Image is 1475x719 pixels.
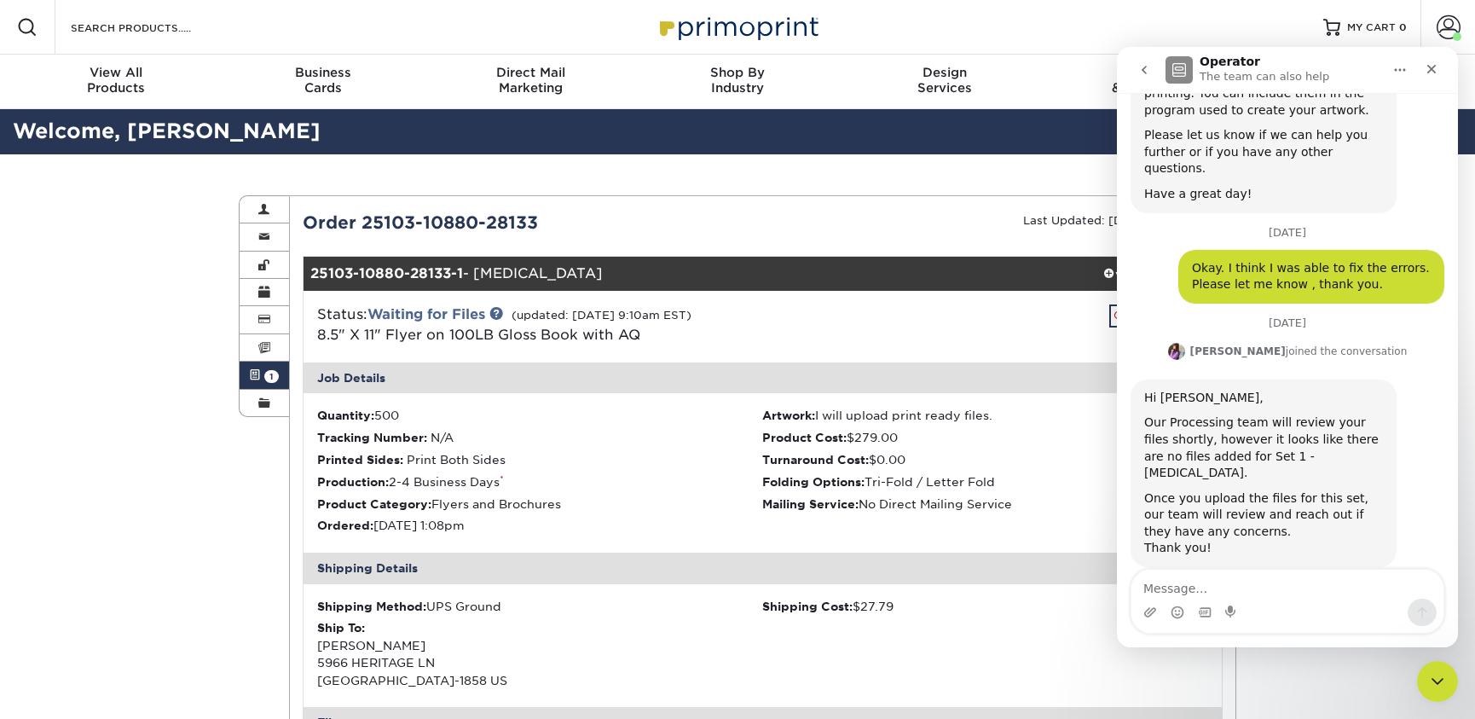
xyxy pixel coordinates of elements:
[634,65,842,96] div: Industry
[27,343,266,360] div: Hi [PERSON_NAME],
[317,517,763,534] li: [DATE] 1:08pm
[427,65,634,80] span: Direct Mail
[1109,304,1208,328] a: FILES REQUIRED
[762,429,1208,446] li: $279.00
[841,65,1048,96] div: Services
[27,493,266,510] div: Thank you!
[762,473,1208,490] li: Tri-Fold / Letter Fold
[762,453,869,467] strong: Turnaround Cost:
[14,270,327,293] div: [DATE]
[290,210,763,235] div: Order 25103-10880-28133
[317,431,427,444] strong: Tracking Number:
[762,409,815,422] strong: Artwork:
[27,139,266,156] div: Have a great day!
[27,444,266,494] div: Once you upload the files for this set, our team will review and reach out if they have any conce...
[13,55,220,109] a: View AllProducts
[14,293,327,333] div: Erica says…
[317,600,426,613] strong: Shipping Method:
[762,598,1208,615] div: $27.79
[69,17,235,38] input: SEARCH PRODUCTS.....
[291,552,320,579] button: Send a message…
[220,65,427,80] span: Business
[1117,47,1458,647] iframe: Intercom live chat
[54,559,67,572] button: Emoji picker
[1048,55,1255,109] a: Resources& Templates
[634,55,842,109] a: Shop ByIndustry
[1048,65,1255,96] div: & Templates
[304,362,1223,393] div: Job Details
[512,309,691,322] small: (updated: [DATE] 9:10am EST)
[634,65,842,80] span: Shop By
[317,497,431,511] strong: Product Category:
[317,473,763,490] li: 2-4 Business Days
[317,621,365,635] strong: Ship To:
[51,296,68,313] img: Profile image for Erica
[431,431,454,444] span: N/A
[61,203,327,257] div: Okay. I think I was able to fix the errors. Please let me know , thank you.
[220,65,427,96] div: Cards
[1417,661,1458,702] iframe: Intercom live chat
[13,65,220,80] span: View All
[1023,214,1223,227] small: Last Updated: [DATE] 9:10am EST
[317,519,373,532] strong: Ordered:
[240,362,289,389] a: 1
[317,598,763,615] div: UPS Ground
[1048,65,1255,80] span: Resources
[762,451,1208,468] li: $0.00
[317,453,403,467] strong: Printed Sides:
[1399,21,1407,33] span: 0
[1347,20,1396,35] span: MY CART
[13,65,220,96] div: Products
[73,299,169,310] b: [PERSON_NAME]
[81,559,95,572] button: Gif picker
[14,333,327,558] div: Erica says…
[304,553,1223,583] div: Shipping Details
[264,370,279,383] span: 1
[762,431,847,444] strong: Product Cost:
[762,475,865,489] strong: Folding Options:
[317,619,763,689] div: [PERSON_NAME] 5966 HERITAGE LN [GEOGRAPHIC_DATA]-1858 US
[14,203,327,270] div: Randy says…
[762,600,853,613] strong: Shipping Cost:
[427,55,634,109] a: Direct MailMarketing
[317,475,389,489] strong: Production:
[14,333,280,520] div: Hi [PERSON_NAME],Our Processing team will review your files shortly, however it looks like there ...
[14,523,327,552] textarea: Message…
[220,55,427,109] a: BusinessCards
[73,297,291,312] div: joined the conversation
[841,55,1048,109] a: DesignServices
[310,265,463,281] strong: 25103-10880-28133-1
[652,9,823,45] img: Primoprint
[108,559,122,572] button: Start recording
[841,65,1048,80] span: Design
[762,497,859,511] strong: Mailing Service:
[367,306,485,322] a: Waiting for Files
[27,368,266,434] div: Our Processing team will review your files shortly, however it looks like there are no files adde...
[26,559,40,572] button: Upload attachment
[14,180,327,203] div: [DATE]
[27,80,266,130] div: Please let us know if we can help you further or if you have any other questions.
[317,327,640,343] a: 8.5" X 11" Flyer on 100LB Gloss Book with AQ
[407,453,506,467] span: Print Both Sides
[1068,265,1222,282] div: view details
[317,407,763,424] li: 500
[317,409,374,422] strong: Quantity:
[762,496,1208,513] li: No Direct Mailing Service
[317,496,763,513] li: Flyers and Brochures
[304,304,916,345] div: Status:
[1068,257,1222,291] a: view details
[75,213,314,246] div: Okay. I think I was able to fix the errors. Please let me know , thank you.
[427,65,634,96] div: Marketing
[762,407,1208,424] li: I will upload print ready files.
[304,257,1069,291] div: - [MEDICAL_DATA]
